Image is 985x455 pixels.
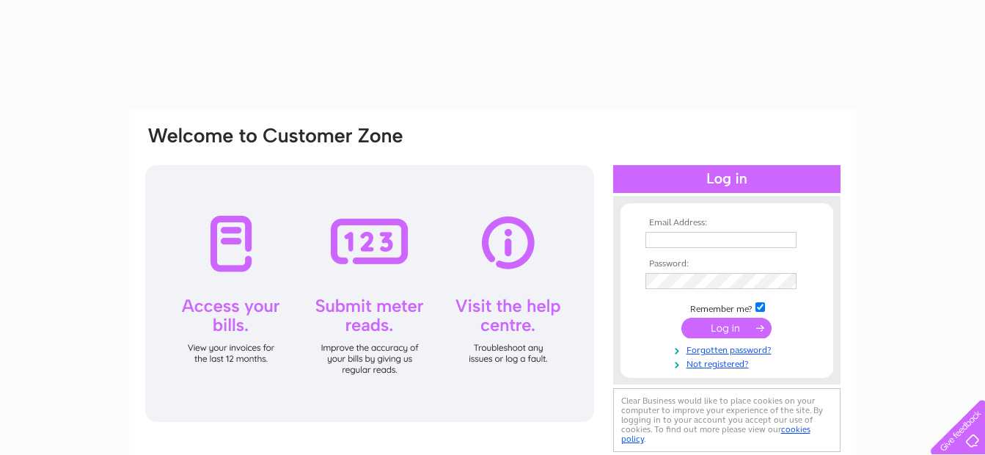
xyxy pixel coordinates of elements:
[642,218,812,228] th: Email Address:
[645,356,812,370] a: Not registered?
[642,259,812,269] th: Password:
[621,424,810,444] a: cookies policy
[613,388,841,452] div: Clear Business would like to place cookies on your computer to improve your experience of the sit...
[681,318,772,338] input: Submit
[642,300,812,315] td: Remember me?
[645,342,812,356] a: Forgotten password?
